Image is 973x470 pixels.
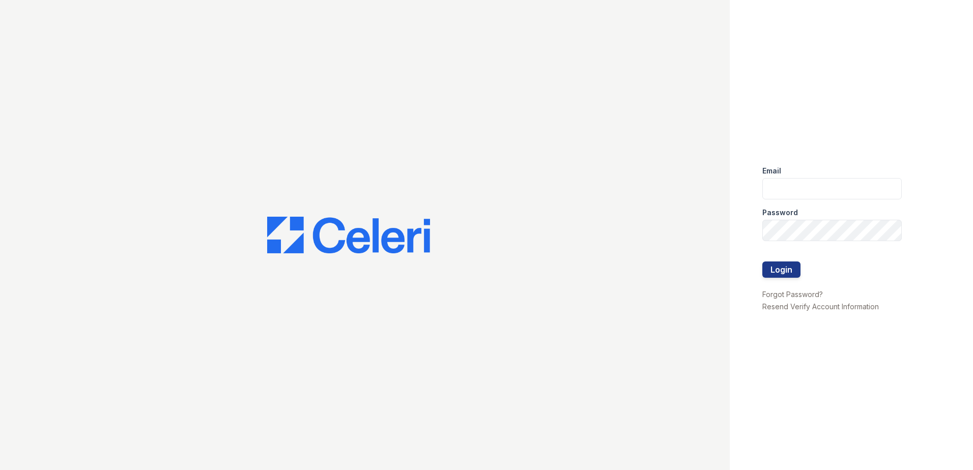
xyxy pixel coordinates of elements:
[762,261,800,278] button: Login
[762,290,823,299] a: Forgot Password?
[267,217,430,253] img: CE_Logo_Blue-a8612792a0a2168367f1c8372b55b34899dd931a85d93a1a3d3e32e68fde9ad4.png
[762,166,781,176] label: Email
[762,208,798,218] label: Password
[762,302,879,311] a: Resend Verify Account Information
